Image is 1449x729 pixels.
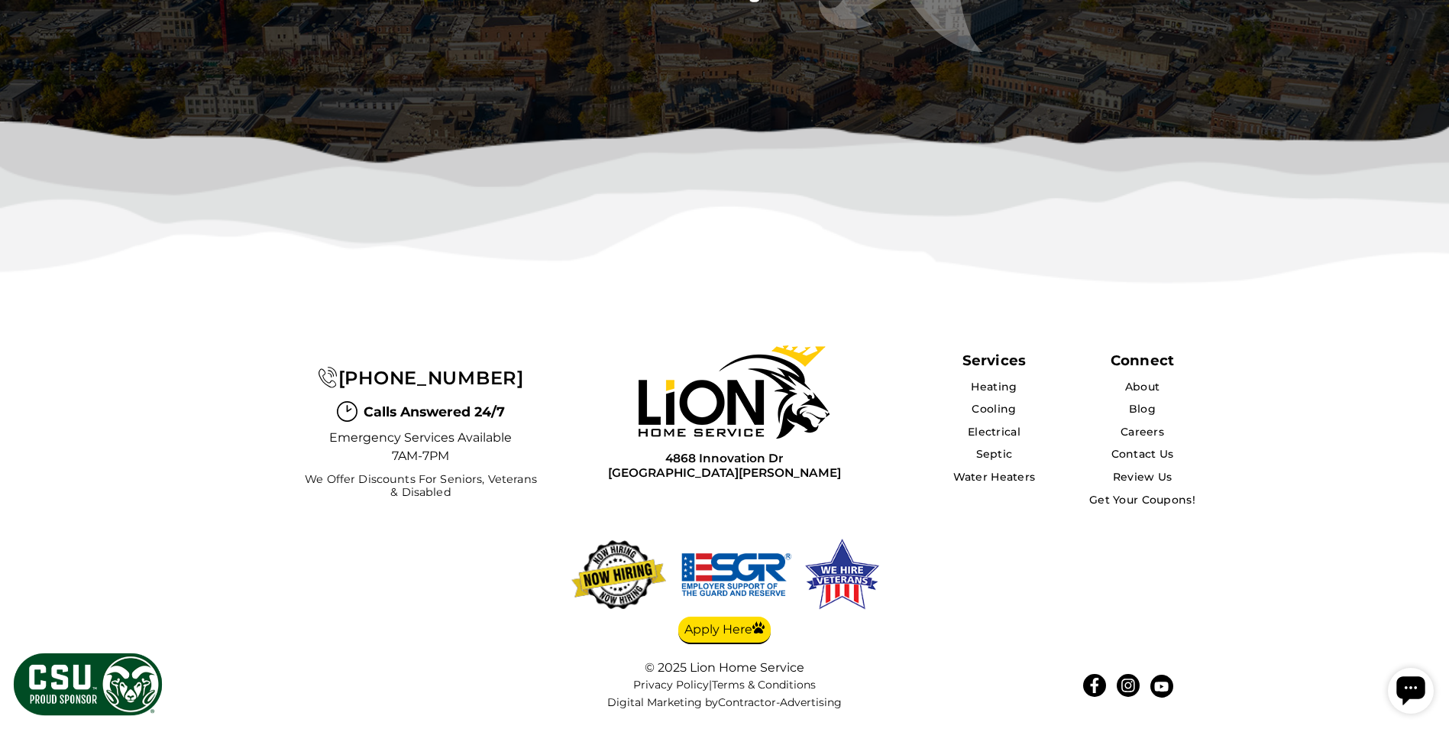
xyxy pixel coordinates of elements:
[1111,447,1174,461] a: Contact Us
[608,451,841,481] a: 4868 Innovation Dr[GEOGRAPHIC_DATA][PERSON_NAME]
[953,470,1036,484] a: Water Heaters
[338,367,524,389] span: [PHONE_NUMBER]
[1111,352,1174,369] div: Connect
[1129,402,1156,416] a: Blog
[572,660,878,675] div: © 2025 Lion Home Service
[572,696,878,709] div: Digital Marketing by
[1125,380,1160,394] a: About
[364,402,505,422] span: Calls Answered 24/7
[11,651,164,718] img: CSU Sponsor Badge
[712,678,816,692] a: Terms & Conditions
[6,6,52,52] div: Open chat widget
[972,402,1016,416] a: Cooling
[962,352,1026,369] span: Services
[608,451,841,465] span: 4868 Innovation Dr
[300,473,541,500] span: We Offer Discounts for Seniors, Veterans & Disabled
[971,380,1017,394] a: Heating
[679,536,794,613] img: We hire veterans
[976,447,1013,461] a: Septic
[678,617,771,644] a: Apply Here
[1121,425,1164,439] a: Careers
[568,536,670,613] img: now-hiring
[318,367,523,389] a: [PHONE_NUMBER]
[608,465,841,480] span: [GEOGRAPHIC_DATA][PERSON_NAME]
[1113,470,1172,484] a: Review Us
[572,679,878,709] nav: |
[329,429,513,465] span: Emergency Services Available 7AM-7PM
[968,425,1020,439] a: Electrical
[718,696,842,709] a: Contractor-Advertising
[633,678,709,692] a: Privacy Policy
[1089,493,1195,507] a: Get Your Coupons!
[803,536,881,613] img: We hire veterans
